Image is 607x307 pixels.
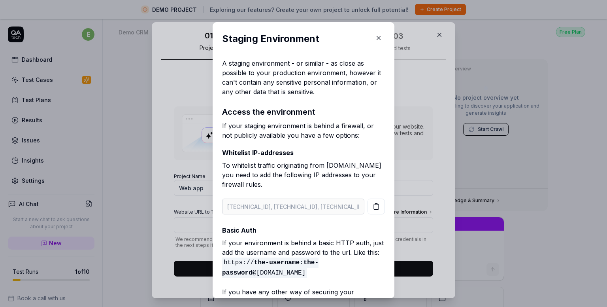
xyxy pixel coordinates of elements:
strong: the-username:the-password [222,259,319,277]
p: Basic Auth [222,226,385,235]
p: If your staging environment is behind a firewall, or not publicly available you have a few options: [222,121,385,140]
p: Staging Environment [222,32,369,46]
p: If your environment is behind a basic HTTP auth, just add the username and password to the url. L... [222,238,385,278]
p: To whitelist traffic originating from [DOMAIN_NAME] you need to add the following IP addresses to... [222,161,385,192]
p: If you have any other way of securing your environment, please let us know [222,281,385,306]
h3: Access the environment [222,106,385,118]
p: A staging environment - or similar - as close as possible to your production environment, however... [222,59,385,97]
p: Whitelist IP-addresses [222,148,385,157]
span: https:// @[DOMAIN_NAME] [222,258,319,278]
button: Copy [368,199,385,214]
button: Close Modal [372,32,385,44]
